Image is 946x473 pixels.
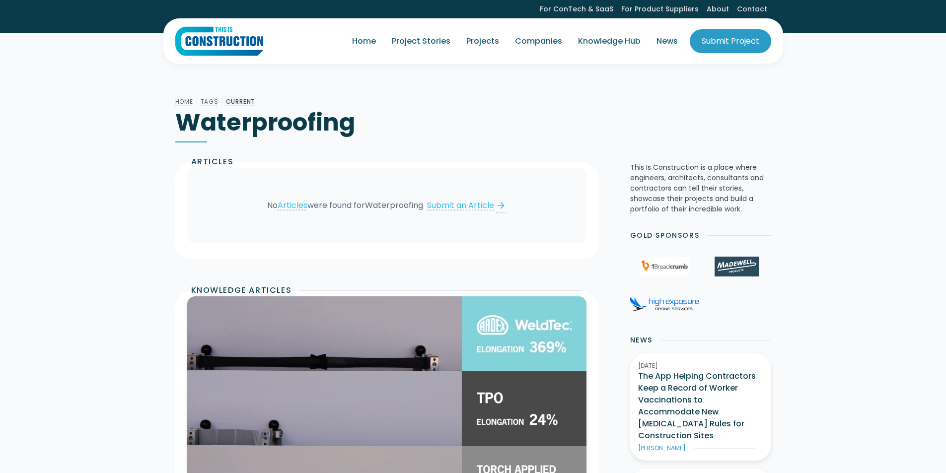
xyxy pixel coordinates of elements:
a: News [649,27,686,55]
a: Home [344,27,384,55]
a: home [175,26,263,56]
div: No were found for [267,200,365,211]
a: Project Stories [384,27,458,55]
div: Waterproofing [365,200,423,211]
h1: Waterproofing [175,108,771,137]
a: Knowledge Hub [570,27,649,55]
a: Home [175,97,193,106]
h2: Knowledge Articles [191,284,292,296]
a: Projects [458,27,507,55]
div: / [193,96,201,108]
a: Companies [507,27,570,55]
a: Submit an Articlearrow_forward [423,200,506,211]
div: / [218,96,226,108]
a: Tags [201,97,218,106]
h3: The App Helping Contractors Keep a Record of Worker Vaccinations to Accommodate New [MEDICAL_DATA... [638,370,763,442]
img: This Is Construction Logo [175,26,263,56]
a: [DATE]The App Helping Contractors Keep a Record of Worker Vaccinations to Accommodate New [MEDICA... [630,353,771,461]
h2: Gold Sponsors [630,230,700,241]
img: Madewell Products [715,257,758,276]
a: Current [226,97,256,106]
img: High Exposure [630,296,699,311]
h2: Articles [191,156,234,168]
div: Submit Project [702,35,759,47]
img: 1Breadcrumb [640,257,689,276]
a: Articles [278,200,307,211]
h2: News [630,335,653,345]
div: [PERSON_NAME] [638,444,686,453]
div: arrow_forward [496,201,506,210]
div: Submit an Article [427,200,494,211]
a: Submit Project [690,29,771,53]
p: This Is Construction is a place where engineers, architects, consultants and contractors can tell... [630,162,771,214]
div: [DATE] [638,361,763,370]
